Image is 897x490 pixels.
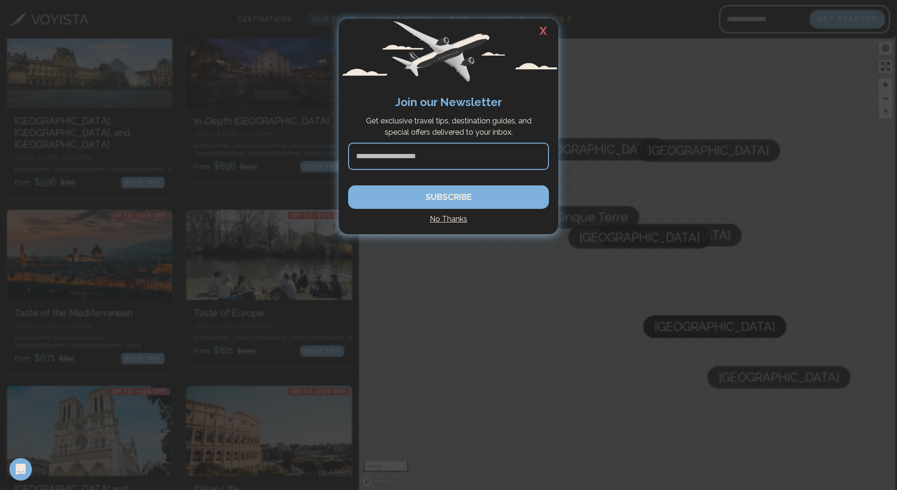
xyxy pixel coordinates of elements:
[339,19,558,84] img: Avopass plane flying
[9,458,32,481] div: Open Intercom Messenger
[348,185,549,209] button: SUBSCRIBE
[528,19,558,43] h2: X
[348,214,549,225] h4: No Thanks
[348,94,549,111] h2: Join our Newsletter
[353,115,544,138] p: Get exclusive travel tips, destination guides, and special offers delivered to your inbox.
